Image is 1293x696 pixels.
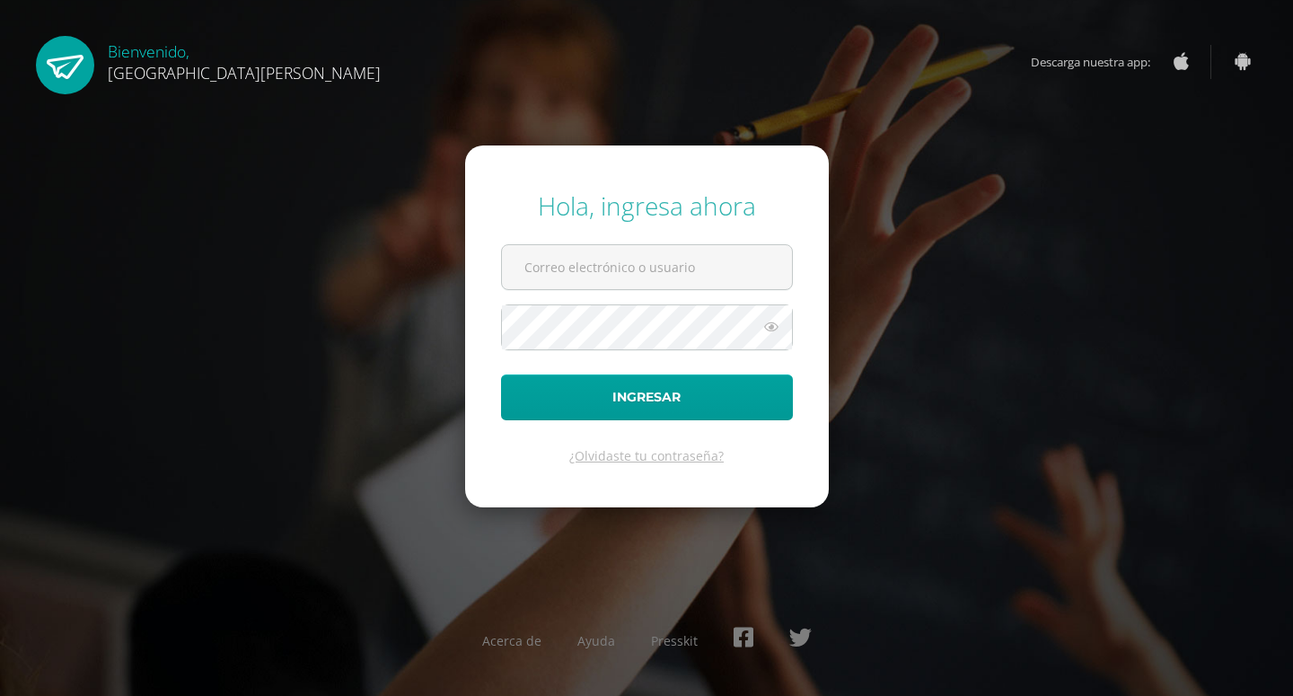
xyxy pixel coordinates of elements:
[502,245,792,289] input: Correo electrónico o usuario
[108,62,381,84] span: [GEOGRAPHIC_DATA][PERSON_NAME]
[482,632,541,649] a: Acerca de
[1031,45,1168,79] span: Descarga nuestra app:
[651,632,698,649] a: Presskit
[501,189,793,223] div: Hola, ingresa ahora
[501,374,793,420] button: Ingresar
[108,36,381,84] div: Bienvenido,
[569,447,724,464] a: ¿Olvidaste tu contraseña?
[577,632,615,649] a: Ayuda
